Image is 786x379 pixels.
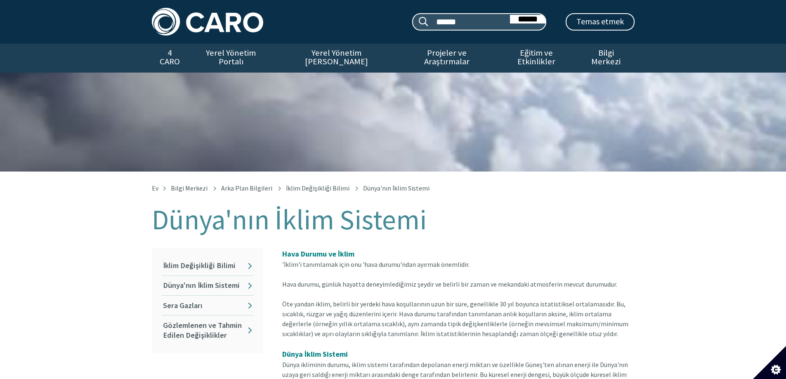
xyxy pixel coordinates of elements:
a: Sera Gazları [162,296,253,315]
a: Temas etmek [566,13,635,31]
font: Projeler ve Araştırmalar [424,47,470,67]
a: Ev [152,184,158,192]
font: Yerel Yönetim Portalı [206,47,256,67]
a: Gözlemlenen ve Tahmin Edilen Değişiklikler [162,315,253,345]
a: 4 CARO [152,44,188,73]
font: Yerel Yönetim [PERSON_NAME] [305,47,368,67]
font: Hava Durumu ve İklim [282,249,354,259]
font: Eğitim ve Etkinlikler [517,47,555,67]
font: İklim Değişikliği Bilimi [163,261,236,270]
a: Bilgi Merkezi [578,44,635,73]
font: Hava durumu, günlük hayatta deneyimlediğimiz şeydir ve belirli bir zaman ve mekandaki atmosferin ... [282,280,617,288]
img: Caro logosu [152,8,263,35]
button: Çerez tercihlerini ayarlayın [753,346,786,379]
a: Eğitim ve Etkinlikler [495,44,578,73]
a: Yerel Yönetim Portalı [188,44,274,73]
font: Dünya'nın İklim Sistemi [363,184,430,192]
font: Bilgi Merkezi [591,47,621,67]
font: Dünya'nın İklim Sistemi [163,280,240,290]
font: 4 CARO [160,47,180,67]
font: Dünya İklim Sistemi [282,349,348,359]
a: Bilgi Merkezi [171,184,208,192]
font: Temas etmek [576,16,624,26]
font: Dünya'nın İklim Sistemi [152,202,427,237]
a: Arka Plan Bilgileri [221,184,272,192]
font: Sera Gazları [163,301,203,310]
a: Dünya'nın İklim Sistemi [162,276,253,295]
a: Projeler ve Araştırmalar [399,44,495,73]
a: İklim Değişikliği Bilimi [162,256,253,275]
font: 'İklim'i tanımlamak için onu 'hava durumu'ndan ayırmak önemlidir. [282,260,470,268]
a: Yerel Yönetim [PERSON_NAME] [274,44,399,73]
font: Gözlemlenen ve Tahmin Edilen Değişiklikler [163,320,242,340]
font: Öte yandan iklim, belirli bir yerdeki hava koşullarının uzun bir süre, genellikle 30 yıl boyunca ... [282,300,628,338]
a: İklim Değişikliği Bilimi [286,184,349,192]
